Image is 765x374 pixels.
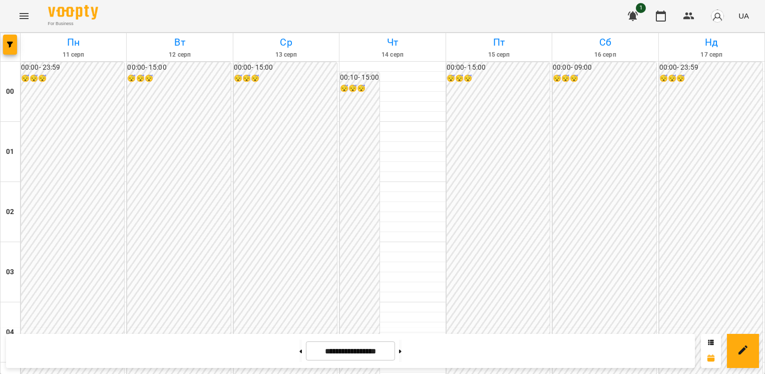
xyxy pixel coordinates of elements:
[235,50,337,60] h6: 13 серп
[554,50,656,60] h6: 16 серп
[734,7,753,25] button: UA
[234,73,337,84] h6: 😴😴😴
[21,73,124,84] h6: 😴😴😴
[553,62,656,73] h6: 00:00 - 09:00
[48,5,98,20] img: Voopty Logo
[660,50,763,60] h6: 17 серп
[341,35,444,50] h6: Чт
[6,207,14,218] h6: 02
[48,21,98,27] span: For Business
[235,35,337,50] h6: Ср
[127,73,230,84] h6: 😴😴😴
[6,86,14,97] h6: 00
[659,62,762,73] h6: 00:00 - 23:59
[6,267,14,278] h6: 03
[660,35,763,50] h6: Нд
[340,83,379,94] h6: 😴😴😴
[738,11,749,21] span: UA
[234,62,337,73] h6: 00:00 - 15:00
[127,62,230,73] h6: 00:00 - 15:00
[6,327,14,338] h6: 04
[554,35,656,50] h6: Сб
[636,3,646,13] span: 1
[659,73,762,84] h6: 😴😴😴
[6,146,14,157] h6: 01
[448,35,550,50] h6: Пт
[553,73,656,84] h6: 😴😴😴
[710,9,724,23] img: avatar_s.png
[340,72,379,83] h6: 00:10 - 15:00
[22,50,125,60] h6: 11 серп
[447,62,550,73] h6: 00:00 - 15:00
[341,50,444,60] h6: 14 серп
[128,35,231,50] h6: Вт
[447,73,550,84] h6: 😴😴😴
[128,50,231,60] h6: 12 серп
[22,35,125,50] h6: Пн
[12,4,36,28] button: Menu
[448,50,550,60] h6: 15 серп
[21,62,124,73] h6: 00:00 - 23:59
